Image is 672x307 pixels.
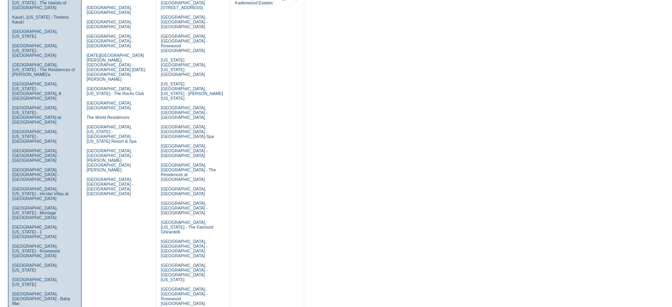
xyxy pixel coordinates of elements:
a: [GEOGRAPHIC_DATA], [GEOGRAPHIC_DATA] - [PERSON_NAME][GEOGRAPHIC_DATA][PERSON_NAME] [87,148,133,172]
a: [GEOGRAPHIC_DATA], [GEOGRAPHIC_DATA] - [GEOGRAPHIC_DATA] [87,34,133,48]
a: [GEOGRAPHIC_DATA], [GEOGRAPHIC_DATA] - [GEOGRAPHIC_DATA] [GEOGRAPHIC_DATA] [161,239,207,258]
a: [GEOGRAPHIC_DATA], [US_STATE] - The Residences of [PERSON_NAME]'a [12,62,75,77]
a: [GEOGRAPHIC_DATA], [US_STATE] - [GEOGRAPHIC_DATA] at [GEOGRAPHIC_DATA] [12,105,61,124]
a: [GEOGRAPHIC_DATA], [GEOGRAPHIC_DATA] - [GEOGRAPHIC_DATA] [161,201,207,215]
a: [GEOGRAPHIC_DATA], [GEOGRAPHIC_DATA] - [GEOGRAPHIC_DATA] [161,144,207,158]
a: [GEOGRAPHIC_DATA], [GEOGRAPHIC_DATA] - [GEOGRAPHIC_DATA] [161,105,207,120]
a: [US_STATE][GEOGRAPHIC_DATA], [US_STATE] - [PERSON_NAME] [US_STATE] [161,82,223,101]
a: [GEOGRAPHIC_DATA], [GEOGRAPHIC_DATA] - [GEOGRAPHIC_DATA]-Spa [161,124,214,139]
a: [GEOGRAPHIC_DATA], [GEOGRAPHIC_DATA] [87,5,132,15]
a: [GEOGRAPHIC_DATA], [US_STATE] - [GEOGRAPHIC_DATA], A [GEOGRAPHIC_DATA] [12,82,61,101]
a: [GEOGRAPHIC_DATA], [US_STATE] [12,277,58,287]
a: [GEOGRAPHIC_DATA], [GEOGRAPHIC_DATA] [161,187,206,196]
a: [GEOGRAPHIC_DATA], [US_STATE] - The Rocks Club [87,86,144,96]
a: [GEOGRAPHIC_DATA], [GEOGRAPHIC_DATA] - [GEOGRAPHIC_DATA] [12,167,59,182]
a: [GEOGRAPHIC_DATA], [GEOGRAPHIC_DATA] - [GEOGRAPHIC_DATA] [GEOGRAPHIC_DATA] [87,177,133,196]
a: [GEOGRAPHIC_DATA], [US_STATE] - 1 [GEOGRAPHIC_DATA] [12,225,58,239]
a: [GEOGRAPHIC_DATA], [GEOGRAPHIC_DATA] - The Residences at [GEOGRAPHIC_DATA] [161,163,216,182]
a: [GEOGRAPHIC_DATA], [GEOGRAPHIC_DATA] - Rosewood [GEOGRAPHIC_DATA] [161,34,207,53]
a: [GEOGRAPHIC_DATA], [GEOGRAPHIC_DATA] - [GEOGRAPHIC_DATA] [US_STATE] [161,263,207,282]
a: [GEOGRAPHIC_DATA], [GEOGRAPHIC_DATA] - Rosewood [GEOGRAPHIC_DATA] [161,287,207,306]
a: Kaua'i, [US_STATE] - Timbers Kaua'i [12,15,69,24]
a: [GEOGRAPHIC_DATA], [US_STATE] [12,29,58,39]
a: [GEOGRAPHIC_DATA], [GEOGRAPHIC_DATA] - [GEOGRAPHIC_DATA] [12,148,59,163]
a: [GEOGRAPHIC_DATA], [US_STATE] - The Fairmont Ghirardelli [161,220,213,234]
a: [GEOGRAPHIC_DATA], [GEOGRAPHIC_DATA] - Baha Mar [12,291,70,306]
a: [GEOGRAPHIC_DATA], [US_STATE] - [GEOGRAPHIC_DATA] [12,129,58,144]
a: [GEOGRAPHIC_DATA], [GEOGRAPHIC_DATA] [87,101,132,110]
a: [US_STATE][GEOGRAPHIC_DATA], [US_STATE][GEOGRAPHIC_DATA] [161,58,206,77]
a: The World Residences [87,115,130,120]
a: [GEOGRAPHIC_DATA], [US_STATE] - Ho'olei Villas at [GEOGRAPHIC_DATA] [12,187,68,201]
a: [DATE][GEOGRAPHIC_DATA][PERSON_NAME], [GEOGRAPHIC_DATA] - [GEOGRAPHIC_DATA] [DATE][GEOGRAPHIC_DAT... [87,53,145,82]
a: [GEOGRAPHIC_DATA], [US_STATE] - Montage [GEOGRAPHIC_DATA] [12,206,58,220]
a: [GEOGRAPHIC_DATA], [US_STATE] [12,263,58,272]
a: [GEOGRAPHIC_DATA], [GEOGRAPHIC_DATA] [87,19,132,29]
a: [GEOGRAPHIC_DATA], [US_STATE] - Rosewood [GEOGRAPHIC_DATA] [12,244,60,258]
a: [GEOGRAPHIC_DATA], [US_STATE] - [GEOGRAPHIC_DATA] [12,43,58,58]
a: [GEOGRAPHIC_DATA], [GEOGRAPHIC_DATA] - [GEOGRAPHIC_DATA] [161,15,207,29]
a: [GEOGRAPHIC_DATA], [US_STATE] - [GEOGRAPHIC_DATA] [US_STATE] Resort & Spa [87,124,137,144]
